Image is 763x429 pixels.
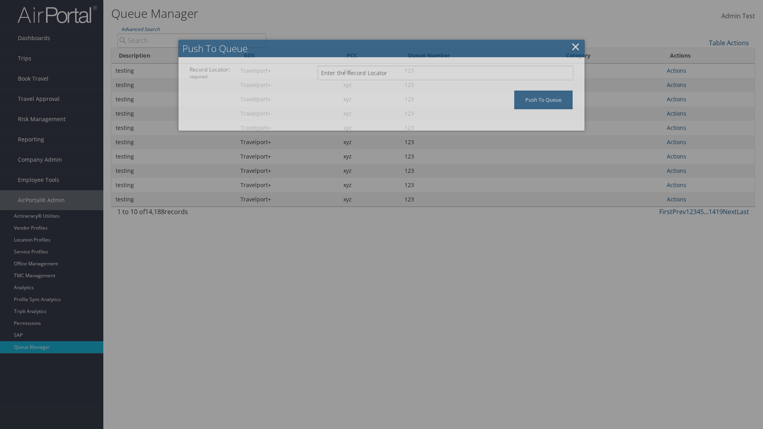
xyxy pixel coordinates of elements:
input: Enter the Record Locator [318,66,573,80]
h2: Push To Queue [178,40,585,57]
div: required [190,73,318,80]
input: Push To Queue [514,91,573,109]
a: × [571,39,580,54]
label: Record Locator: [190,66,318,80]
